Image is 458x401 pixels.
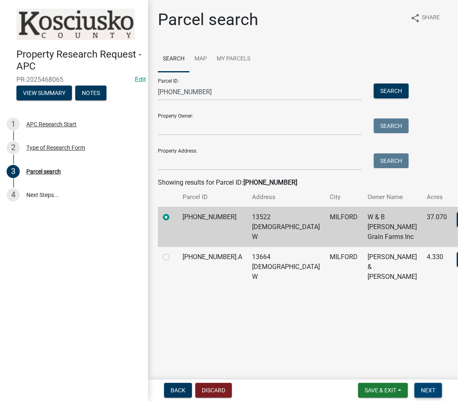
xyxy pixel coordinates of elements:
td: 4.330 [422,247,452,287]
div: Parcel search [26,169,61,174]
h1: Parcel search [158,10,258,30]
td: [PERSON_NAME] & [PERSON_NAME] [363,247,422,287]
td: 13664 [DEMOGRAPHIC_DATA] W [247,247,325,287]
th: Parcel ID [178,188,247,207]
span: Next [421,387,435,394]
button: View Summary [16,86,72,100]
button: shareShare [404,10,446,26]
span: Save & Exit [365,387,396,394]
th: Address [247,188,325,207]
th: Owner Name [363,188,422,207]
span: PR-2025468065 [16,76,132,83]
div: 2 [7,141,20,154]
h4: Property Research Request - APC [16,49,141,72]
a: Map [190,46,212,72]
th: Acres [422,188,452,207]
button: Search [374,153,409,168]
td: 37.070 [422,207,452,247]
div: Showing results for Parcel ID: [158,178,448,188]
button: Search [374,83,409,98]
button: Back [164,383,192,398]
a: Edit [135,76,146,83]
wm-modal-confirm: Notes [75,90,106,97]
div: 3 [7,165,20,178]
img: Kosciusko County, Indiana [16,9,135,40]
div: 1 [7,118,20,131]
button: Notes [75,86,106,100]
div: APC Research Start [26,121,76,127]
a: Search [158,46,190,72]
td: MILFORD [325,247,363,287]
td: [PHONE_NUMBER].A [178,247,247,287]
a: My Parcels [212,46,255,72]
button: Save & Exit [358,383,408,398]
span: Back [171,387,185,394]
div: Type of Research Form [26,145,85,151]
wm-modal-confirm: Summary [16,90,72,97]
button: Search [374,118,409,133]
td: [PHONE_NUMBER] [178,207,247,247]
div: 4 [7,188,20,202]
span: Share [422,13,440,23]
button: Next [414,383,442,398]
wm-modal-confirm: Edit Application Number [135,76,146,83]
strong: [PHONE_NUMBER] [243,178,297,186]
td: 13522 [DEMOGRAPHIC_DATA] W [247,207,325,247]
th: City [325,188,363,207]
i: share [410,13,420,23]
td: W & B [PERSON_NAME] Grain Farms Inc [363,207,422,247]
button: Discard [195,383,232,398]
td: MILFORD [325,207,363,247]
